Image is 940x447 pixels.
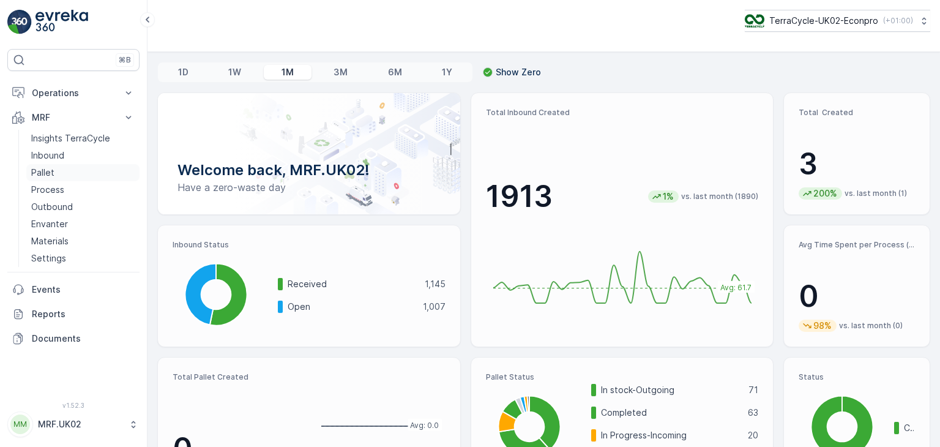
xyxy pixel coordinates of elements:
p: vs. last month (1) [845,189,907,198]
p: In stock-Outgoing [601,384,741,396]
p: 1D [178,66,188,78]
p: 71 [748,384,758,396]
p: MRF [32,111,115,124]
a: Materials [26,233,140,250]
p: Inbound [31,149,64,162]
p: Documents [32,332,135,345]
p: Insights TerraCycle [31,132,110,145]
a: Documents [7,326,140,351]
p: Outbound [31,201,73,213]
p: 1Y [442,66,452,78]
p: Completed [904,422,915,434]
p: Total Created [799,108,915,118]
a: Pallet [26,164,140,181]
button: MRF [7,105,140,130]
p: Operations [32,87,115,99]
a: Events [7,277,140,302]
p: Envanter [31,218,68,230]
p: Inbound Status [173,240,446,250]
p: Total Inbound Created [486,108,759,118]
p: Pallet Status [486,372,759,382]
p: vs. last month (0) [839,321,903,331]
img: logo_light-DOdMpM7g.png [35,10,88,34]
a: Outbound [26,198,140,216]
p: ( +01:00 ) [883,16,913,26]
img: terracycle_logo_wKaHoWT.png [745,14,764,28]
p: vs. last month (1890) [681,192,758,201]
p: Show Zero [496,66,541,78]
p: 0 [799,278,915,315]
a: Inbound [26,147,140,164]
a: Insights TerraCycle [26,130,140,147]
a: Envanter [26,216,140,233]
button: Operations [7,81,140,105]
p: Status [799,372,915,382]
p: 1,145 [425,278,446,290]
p: Reports [32,308,135,320]
p: 3 [799,146,915,182]
p: Total Pallet Created [173,372,304,382]
p: Received [288,278,417,290]
p: Events [32,284,135,296]
a: Process [26,181,140,198]
p: 1913 [486,178,553,215]
a: Reports [7,302,140,326]
p: Welcome back, MRF.UK02! [177,160,441,180]
p: 3M [334,66,348,78]
p: 1% [662,190,675,203]
p: Materials [31,235,69,247]
button: MMMRF.UK02 [7,411,140,437]
p: 6M [388,66,402,78]
p: Open [288,301,415,313]
button: TerraCycle-UK02-Econpro(+01:00) [745,10,930,32]
p: 20 [748,429,758,441]
p: 200% [812,187,838,200]
p: 1W [228,66,241,78]
p: Pallet [31,167,54,179]
a: Settings [26,250,140,267]
p: Settings [31,252,66,265]
p: In Progress-Incoming [601,429,740,441]
p: 63 [748,407,758,419]
p: 1,007 [423,301,446,313]
p: ⌘B [119,55,131,65]
p: Avg Time Spent per Process (hr) [799,240,915,250]
p: Have a zero-waste day [177,180,441,195]
span: v 1.52.3 [7,402,140,409]
p: MRF.UK02 [38,418,122,430]
p: TerraCycle-UK02-Econpro [769,15,878,27]
div: MM [10,415,30,434]
p: Process [31,184,64,196]
p: 1M [282,66,294,78]
p: 98% [812,320,833,332]
p: Completed [601,407,740,419]
img: logo [7,10,32,34]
